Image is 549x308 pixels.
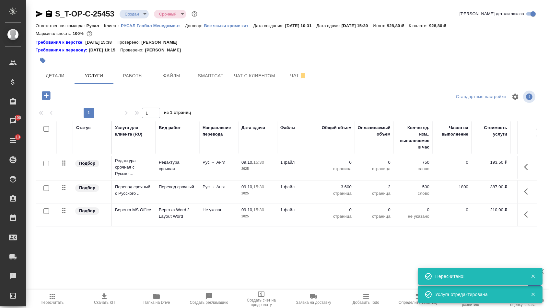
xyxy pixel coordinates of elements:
span: Скачать КП [94,300,115,305]
p: 09.10, [241,207,253,212]
p: страница [358,190,391,197]
p: страница [319,213,352,220]
button: Создан [123,11,141,17]
div: Направление перевода [203,125,235,137]
p: Русал [87,23,104,28]
span: Чат [283,71,314,80]
span: из 1 страниц [164,109,191,118]
button: Закрыть [526,273,540,279]
div: Нажми, чтобы открыть папку с инструкцией [36,47,89,53]
div: Общий объем [322,125,352,131]
p: страница [319,190,352,197]
span: Файлы [156,72,187,80]
button: 0.00 RUB; [85,29,94,38]
p: Все языки кроме кит [204,23,253,28]
div: Часов на выполнение [436,125,468,137]
p: [DATE] 15:30 [342,23,373,28]
p: 0 [397,207,429,213]
p: 1 файл [280,159,313,166]
button: Папка на Drive [131,290,183,308]
p: 928,80 ₽ [429,23,451,28]
svg: Отписаться [299,72,307,80]
div: Услуга для клиента (RU) [115,125,152,137]
p: Дата сдачи: [316,23,341,28]
button: Показать кнопки [520,184,536,199]
p: Итого: [373,23,387,28]
p: 2025 [241,166,274,172]
div: Создан [154,10,186,18]
span: Настроить таблицу [508,89,523,104]
p: 210,00 ₽ [475,207,507,213]
div: Нажми, чтобы открыть папку с инструкцией [36,39,85,46]
div: Стоимость услуги [475,125,507,137]
p: Проверено: [117,39,142,46]
p: Редактура срочная [159,159,196,172]
div: Оплачиваемый объем [358,125,391,137]
button: Создать рекламацию [183,290,235,308]
p: страница [358,213,391,220]
div: Статус [76,125,91,131]
p: 100% [73,31,85,36]
p: 09.10, [241,184,253,189]
button: Добавить тэг [36,53,50,68]
p: 0 [319,207,352,213]
p: Верстка Word / Layout Word [159,207,196,220]
span: 100 [11,115,25,121]
p: [PERSON_NAME] [141,39,182,46]
p: 2 [358,184,391,190]
p: Клиент: [104,23,121,28]
button: Скачать КП [78,290,130,308]
span: Заявка на доставку [296,300,331,305]
p: Маржинальность: [36,31,73,36]
p: 1 файл [280,184,313,190]
span: 13 [12,134,24,140]
button: Заявка на доставку [287,290,340,308]
button: Пересчитать [26,290,78,308]
p: Ответственная команда: [36,23,87,28]
p: Рус → Англ [203,159,235,166]
p: 15:30 [253,160,264,165]
button: Скопировать ссылку [45,10,53,18]
p: 0 % [514,207,546,213]
p: Перевод срочный [159,184,196,190]
a: Требования к переводу: [36,47,89,53]
p: 0 [358,207,391,213]
p: Подбор [79,160,95,167]
button: Доп статусы указывают на важность/срочность заказа [190,10,199,18]
p: 928,80 ₽ [387,23,409,28]
div: Вид работ [159,125,181,131]
div: Дата сдачи [241,125,265,131]
div: Услуга отредактирована [435,291,521,298]
p: 0 % [514,159,546,166]
p: не указано [397,213,429,220]
p: страница [319,166,352,172]
p: 193,50 ₽ [475,159,507,166]
span: Посмотреть информацию [523,91,537,103]
button: Закрыть [526,291,540,297]
p: Не указан [203,207,235,213]
span: Создать рекламацию [190,300,228,305]
p: Перевод срочный с Русского ... [115,184,152,197]
div: Кол-во ед. изм., выполняемое в час [397,125,429,150]
span: Детали [40,72,71,80]
span: Чат с клиентом [234,72,275,80]
p: [DATE] 15:38 [85,39,117,46]
span: Добавить Todo [353,300,379,305]
td: 1800 [433,181,472,203]
p: Редактура срочная с Русског... [115,158,152,177]
span: Smartcat [195,72,226,80]
p: 500 [397,184,429,190]
p: слово [397,190,429,197]
span: Пересчитать [41,300,64,305]
p: 2025 [241,190,274,197]
a: 100 [2,113,24,129]
p: Рус → Англ [203,184,235,190]
span: [PERSON_NAME] детали заказа [460,11,524,17]
a: РУСАЛ Глобал Менеджмент [121,23,185,28]
button: Показать кнопки [520,207,536,222]
a: Требования к верстке: [36,39,85,46]
button: Создать счет на предоплату [235,290,287,308]
span: Папка на Drive [144,300,170,305]
p: 09.10, [241,160,253,165]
